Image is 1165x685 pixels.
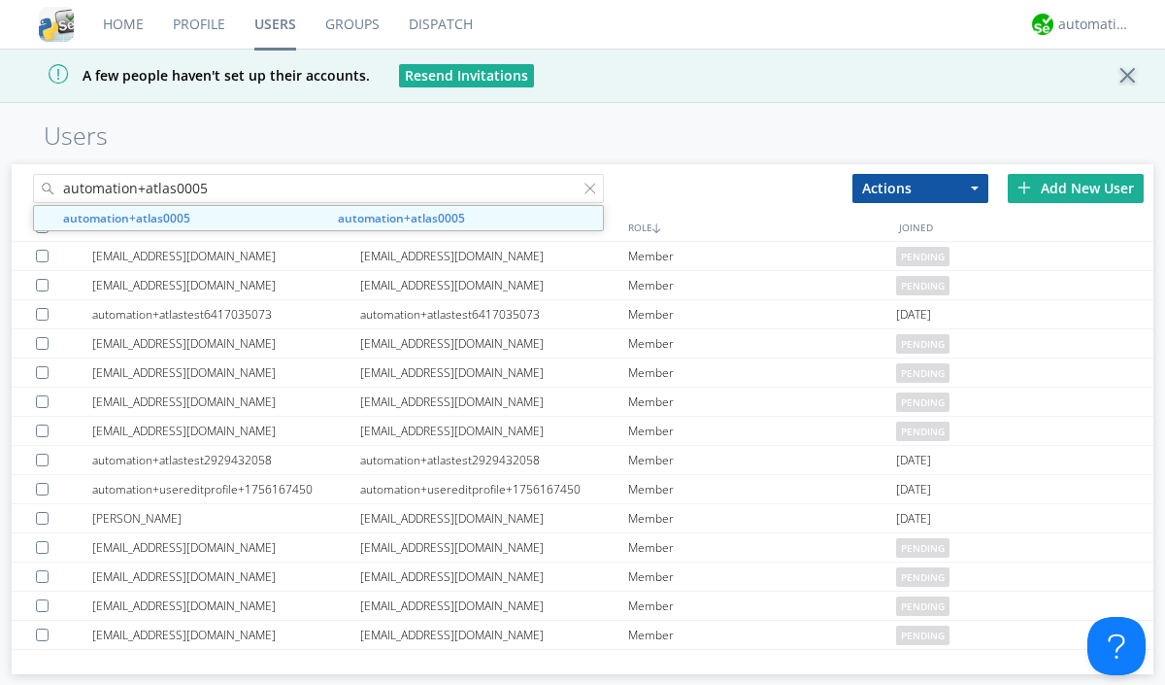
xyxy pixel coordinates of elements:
div: [EMAIL_ADDRESS][DOMAIN_NAME] [360,563,628,591]
div: [EMAIL_ADDRESS][DOMAIN_NAME] [360,271,628,299]
a: [EMAIL_ADDRESS][DOMAIN_NAME][EMAIL_ADDRESS][DOMAIN_NAME]Memberpending [12,417,1153,446]
div: Member [628,592,896,620]
div: [EMAIL_ADDRESS][DOMAIN_NAME] [92,592,360,620]
span: [DATE] [896,475,931,504]
span: pending [896,567,949,587]
div: [EMAIL_ADDRESS][DOMAIN_NAME] [360,504,628,532]
span: pending [896,363,949,383]
strong: automation+atlas0005 [63,210,190,226]
strong: automation+atlas0005 [338,210,465,226]
div: Member [628,621,896,649]
div: ROLE [623,213,894,241]
div: [EMAIL_ADDRESS][DOMAIN_NAME] [360,329,628,358]
div: automation+atlastest2929432058 [360,446,628,474]
span: pending [896,597,949,616]
div: Member [628,650,896,678]
span: pending [896,247,949,266]
div: Member [628,533,896,562]
div: [EMAIL_ADDRESS][DOMAIN_NAME] [92,359,360,387]
div: Member [628,446,896,474]
a: automation+atlastest2929432058automation+atlastest2929432058Member[DATE] [12,446,1153,475]
div: Member [628,329,896,358]
button: Actions [852,174,988,203]
div: Member [628,242,896,270]
div: Member [628,417,896,445]
div: automation+usereditprofile+1756857655editedautomation+usereditprofile+1756857655 [92,650,360,678]
div: automation+usereditprofile+1756167450 [360,475,628,503]
span: pending [896,626,949,645]
a: [EMAIL_ADDRESS][DOMAIN_NAME][EMAIL_ADDRESS][DOMAIN_NAME]Memberpending [12,271,1153,300]
a: automation+usereditprofile+1756167450automation+usereditprofile+1756167450Member[DATE] [12,475,1153,504]
span: [DATE] [896,650,931,679]
a: [EMAIL_ADDRESS][DOMAIN_NAME][EMAIL_ADDRESS][DOMAIN_NAME]Memberpending [12,563,1153,592]
div: [EMAIL_ADDRESS][DOMAIN_NAME] [360,242,628,270]
div: automation+atlastest6417035073 [360,300,628,328]
img: d2d01cd9b4174d08988066c6d424eccd [1032,14,1053,35]
span: [DATE] [896,504,931,533]
span: pending [896,538,949,558]
span: pending [896,393,949,412]
div: [EMAIL_ADDRESS][DOMAIN_NAME] [92,242,360,270]
a: [EMAIL_ADDRESS][DOMAIN_NAME][EMAIL_ADDRESS][DOMAIN_NAME]Memberpending [12,621,1153,650]
div: [EMAIL_ADDRESS][DOMAIN_NAME] [92,388,360,416]
button: Resend Invitations [399,64,534,87]
div: [EMAIL_ADDRESS][DOMAIN_NAME] [360,592,628,620]
div: [EMAIL_ADDRESS][DOMAIN_NAME] [92,563,360,591]
span: A few people haven't set up their accounts. [15,66,370,85]
div: Member [628,359,896,387]
div: Member [628,271,896,299]
div: [EMAIL_ADDRESS][DOMAIN_NAME] [360,388,628,416]
div: [PERSON_NAME] [92,504,360,532]
a: [EMAIL_ADDRESS][DOMAIN_NAME][EMAIL_ADDRESS][DOMAIN_NAME]Memberpending [12,388,1153,417]
div: Member [628,504,896,532]
div: [EMAIL_ADDRESS][DOMAIN_NAME] [360,621,628,649]
div: [EMAIL_ADDRESS][DOMAIN_NAME] [92,329,360,358]
span: pending [896,276,949,295]
div: Add New User [1008,174,1144,203]
a: automation+atlastest6417035073automation+atlastest6417035073Member[DATE] [12,300,1153,329]
div: automation+atlas [1058,15,1131,34]
div: JOINED [894,213,1165,241]
div: Member [628,388,896,416]
div: [EMAIL_ADDRESS][DOMAIN_NAME] [92,417,360,445]
a: automation+usereditprofile+1756857655editedautomation+usereditprofile+1756857655automation+usered... [12,650,1153,679]
div: automation+atlastest2929432058 [92,446,360,474]
div: [EMAIL_ADDRESS][DOMAIN_NAME] [360,417,628,445]
div: [EMAIL_ADDRESS][DOMAIN_NAME] [360,533,628,562]
span: [DATE] [896,446,931,475]
div: Member [628,475,896,503]
div: [EMAIL_ADDRESS][DOMAIN_NAME] [360,359,628,387]
div: Member [628,300,896,328]
a: [EMAIL_ADDRESS][DOMAIN_NAME][EMAIL_ADDRESS][DOMAIN_NAME]Memberpending [12,242,1153,271]
iframe: Toggle Customer Support [1087,617,1146,675]
div: [EMAIL_ADDRESS][DOMAIN_NAME] [92,271,360,299]
span: pending [896,334,949,354]
a: [EMAIL_ADDRESS][DOMAIN_NAME][EMAIL_ADDRESS][DOMAIN_NAME]Memberpending [12,592,1153,621]
img: plus.svg [1017,181,1031,194]
div: [EMAIL_ADDRESS][DOMAIN_NAME] [92,533,360,562]
div: [EMAIL_ADDRESS][DOMAIN_NAME] [92,621,360,649]
a: [EMAIL_ADDRESS][DOMAIN_NAME][EMAIL_ADDRESS][DOMAIN_NAME]Memberpending [12,329,1153,359]
div: automation+atlastest6417035073 [92,300,360,328]
a: [EMAIL_ADDRESS][DOMAIN_NAME][EMAIL_ADDRESS][DOMAIN_NAME]Memberpending [12,533,1153,563]
a: [EMAIL_ADDRESS][DOMAIN_NAME][EMAIL_ADDRESS][DOMAIN_NAME]Memberpending [12,359,1153,388]
div: Member [628,563,896,591]
div: automation+usereditprofile+1756857655 [360,650,628,678]
div: automation+usereditprofile+1756167450 [92,475,360,503]
a: [PERSON_NAME][EMAIL_ADDRESS][DOMAIN_NAME]Member[DATE] [12,504,1153,533]
span: pending [896,422,949,441]
input: Search users [33,174,604,203]
img: cddb5a64eb264b2086981ab96f4c1ba7 [39,7,74,42]
span: [DATE] [896,300,931,329]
